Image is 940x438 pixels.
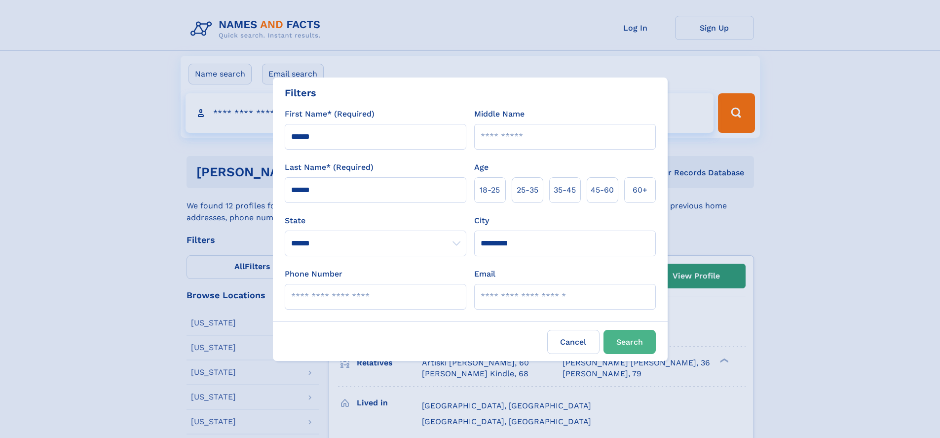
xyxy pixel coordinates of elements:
span: 35‑45 [554,184,576,196]
label: Phone Number [285,268,342,280]
label: Middle Name [474,108,525,120]
label: Age [474,161,489,173]
span: 25‑35 [517,184,538,196]
span: 18‑25 [480,184,500,196]
span: 60+ [633,184,647,196]
label: Last Name* (Required) [285,161,374,173]
button: Search [603,330,656,354]
label: Email [474,268,495,280]
label: City [474,215,489,227]
label: First Name* (Required) [285,108,375,120]
label: Cancel [547,330,600,354]
span: 45‑60 [591,184,614,196]
div: Filters [285,85,316,100]
label: State [285,215,466,227]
